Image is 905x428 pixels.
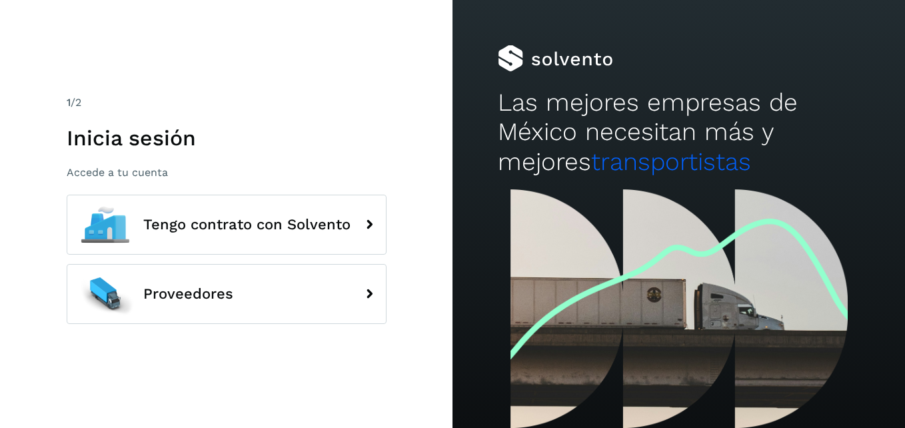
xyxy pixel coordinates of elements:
[67,166,387,179] p: Accede a tu cuenta
[67,95,387,111] div: /2
[498,88,860,177] h2: Las mejores empresas de México necesitan más y mejores
[67,125,387,151] h1: Inicia sesión
[67,264,387,324] button: Proveedores
[67,195,387,255] button: Tengo contrato con Solvento
[143,217,351,233] span: Tengo contrato con Solvento
[143,286,233,302] span: Proveedores
[67,96,71,109] span: 1
[591,147,751,176] span: transportistas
